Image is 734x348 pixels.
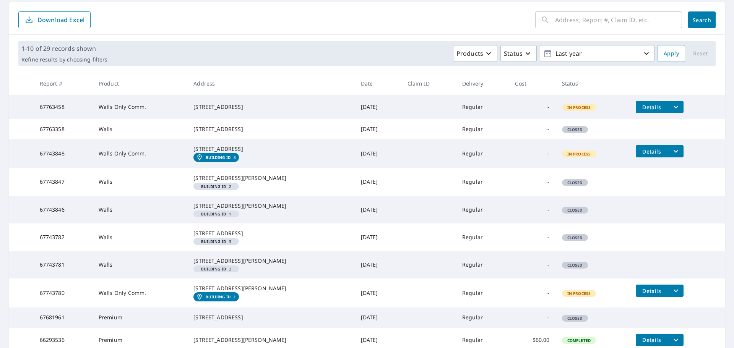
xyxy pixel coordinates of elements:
div: [STREET_ADDRESS][PERSON_NAME] [193,257,348,265]
span: Apply [664,49,679,58]
em: Building ID [206,155,231,160]
td: 67743847 [34,168,93,196]
td: Regular [456,168,509,196]
td: 67743782 [34,223,93,251]
td: - [509,139,555,168]
div: [STREET_ADDRESS] [193,145,348,153]
button: filesDropdownBtn-67743848 [668,145,684,157]
td: Regular [456,196,509,223]
em: Building ID [201,212,226,216]
td: Regular [456,119,509,139]
td: - [509,119,555,139]
button: filesDropdownBtn-67763458 [668,101,684,113]
td: Premium [93,308,187,327]
p: Products [456,49,483,58]
td: Regular [456,223,509,251]
td: [DATE] [355,278,401,308]
td: Regular [456,139,509,168]
td: - [509,95,555,119]
em: Building ID [201,185,226,188]
td: Regular [456,95,509,119]
td: [DATE] [355,196,401,223]
td: [DATE] [355,139,401,168]
td: Walls [93,119,187,139]
p: Last year [552,47,642,60]
div: [STREET_ADDRESS] [193,125,348,133]
span: 2 [196,185,236,188]
th: Status [556,72,630,95]
span: Closed [563,127,587,132]
td: Walls Only Comm. [93,278,187,308]
th: Product [93,72,187,95]
td: Walls [93,168,187,196]
span: Closed [563,207,587,213]
td: Regular [456,308,509,327]
em: Building ID [201,240,226,243]
td: Walls [93,223,187,251]
p: 1-10 of 29 records shown [21,44,107,53]
span: Closed [563,316,587,321]
button: Search [688,11,716,28]
button: detailsBtn-67763458 [636,101,668,113]
td: - [509,308,555,327]
td: - [509,278,555,308]
th: Date [355,72,401,95]
td: 67763458 [34,95,93,119]
button: Last year [540,45,654,62]
span: In Process [563,151,596,157]
button: Apply [658,45,685,62]
div: [STREET_ADDRESS][PERSON_NAME] [193,285,348,292]
td: [DATE] [355,223,401,251]
input: Address, Report #, Claim ID, etc. [555,9,682,31]
em: Building ID [206,295,231,299]
td: 67743848 [34,139,93,168]
td: - [509,168,555,196]
p: Status [504,49,523,58]
td: [DATE] [355,95,401,119]
th: Report # [34,72,93,95]
td: - [509,251,555,278]
span: In Process [563,105,596,110]
td: [DATE] [355,308,401,327]
p: Refine results by choosing filters [21,56,107,63]
td: [DATE] [355,168,401,196]
span: Details [640,148,663,155]
button: Products [453,45,497,62]
span: In Process [563,291,596,296]
td: Walls [93,251,187,278]
span: Details [640,336,663,343]
td: Regular [456,251,509,278]
th: Address [187,72,354,95]
button: detailsBtn-67743780 [636,285,668,297]
span: Details [640,104,663,111]
button: Status [500,45,537,62]
span: 2 [196,267,236,271]
button: detailsBtn-67743848 [636,145,668,157]
span: 1 [196,212,236,216]
div: [STREET_ADDRESS] [193,230,348,237]
td: Walls Only Comm. [93,139,187,168]
div: [STREET_ADDRESS][PERSON_NAME] [193,174,348,182]
div: [STREET_ADDRESS][PERSON_NAME] [193,336,348,344]
td: [DATE] [355,251,401,278]
th: Delivery [456,72,509,95]
td: - [509,196,555,223]
div: [STREET_ADDRESS] [193,103,348,111]
span: Completed [563,338,595,343]
th: Cost [509,72,555,95]
button: filesDropdownBtn-66293536 [668,334,684,346]
td: - [509,223,555,251]
td: 67743780 [34,278,93,308]
td: 67681961 [34,308,93,327]
td: 67743846 [34,196,93,223]
p: Download Excel [37,16,84,24]
td: Regular [456,278,509,308]
em: Building ID [201,267,226,271]
button: filesDropdownBtn-67743780 [668,285,684,297]
button: Download Excel [18,11,91,28]
td: 67763358 [34,119,93,139]
td: [DATE] [355,119,401,139]
th: Claim ID [401,72,456,95]
span: Closed [563,235,587,240]
a: Building ID1 [193,292,239,301]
